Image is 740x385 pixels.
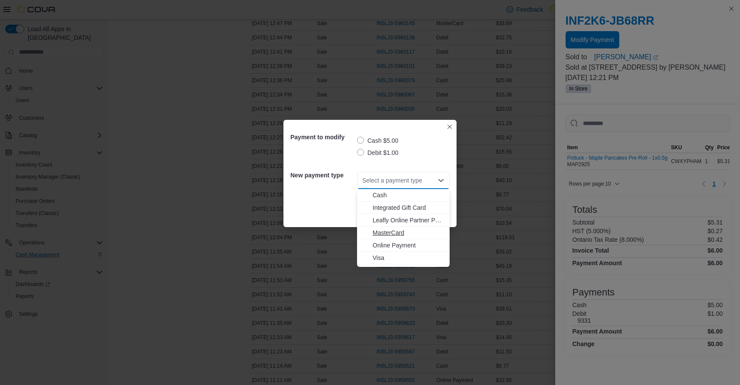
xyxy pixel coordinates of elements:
[357,189,450,264] div: Choose from the following options
[362,175,363,186] input: Accessible screen reader label
[373,216,444,225] span: Leafly Online Partner Payment
[357,189,450,202] button: Cash
[357,202,450,214] button: Integrated Gift Card
[357,239,450,252] button: Online Payment
[357,227,450,239] button: MasterCard
[438,177,444,184] button: Close list of options
[373,191,444,199] span: Cash
[357,214,450,227] button: Leafly Online Partner Payment
[290,167,355,184] h5: New payment type
[373,253,444,262] span: Visa
[444,122,455,132] button: Closes this modal window
[357,148,399,158] label: Debit $1.00
[373,228,444,237] span: MasterCard
[290,128,355,146] h5: Payment to modify
[357,135,399,146] label: Cash $5.00
[357,252,450,264] button: Visa
[373,203,444,212] span: Integrated Gift Card
[373,241,444,250] span: Online Payment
